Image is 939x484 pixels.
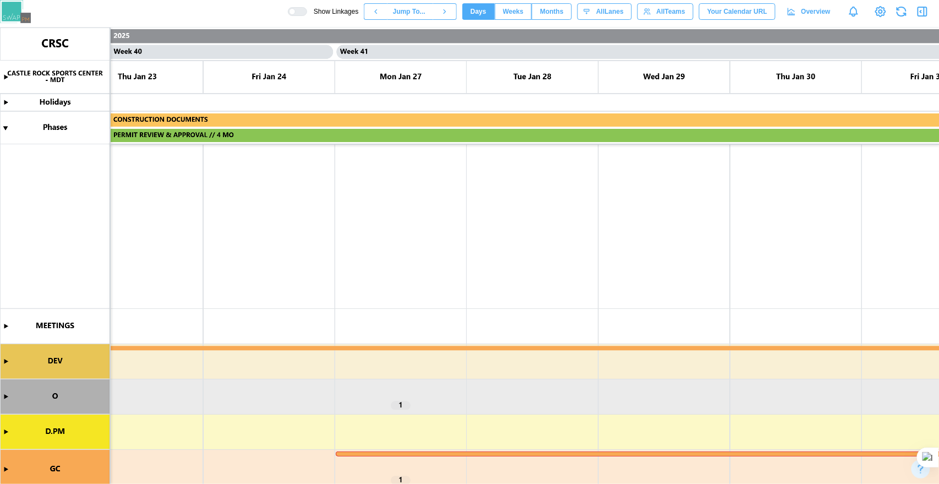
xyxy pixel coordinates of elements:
[471,4,487,19] span: Days
[657,4,685,19] span: All Teams
[307,7,358,16] span: Show Linkages
[699,3,776,20] button: Your Calendar URL
[503,4,524,19] span: Weeks
[462,3,495,20] button: Days
[577,3,632,20] button: AllLanes
[495,3,532,20] button: Weeks
[540,4,564,19] span: Months
[781,3,839,20] a: Overview
[844,2,863,21] a: Notifications
[915,4,930,19] button: Open Drawer
[393,4,425,19] span: Jump To...
[707,4,767,19] span: Your Calendar URL
[596,4,624,19] span: All Lanes
[637,3,694,20] button: AllTeams
[532,3,572,20] button: Months
[801,4,831,19] span: Overview
[387,3,433,20] button: Jump To...
[873,4,888,19] a: View Project
[894,4,909,19] button: Refresh Grid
